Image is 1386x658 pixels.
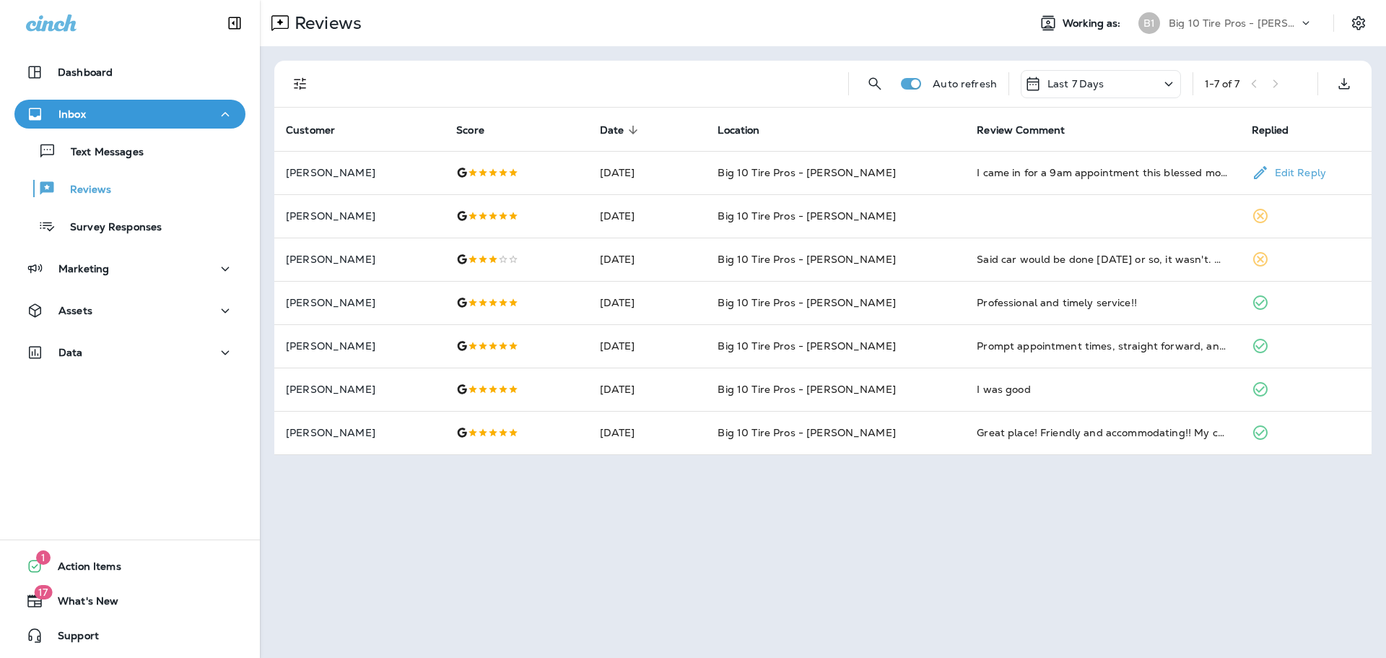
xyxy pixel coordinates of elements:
[286,297,433,308] p: [PERSON_NAME]
[43,595,118,612] span: What's New
[58,347,83,358] p: Data
[14,586,245,615] button: 17What's New
[1169,17,1299,29] p: Big 10 Tire Pros - [PERSON_NAME]
[718,426,895,439] span: Big 10 Tire Pros - [PERSON_NAME]
[1047,78,1104,90] p: Last 7 Days
[286,427,433,438] p: [PERSON_NAME]
[588,238,707,281] td: [DATE]
[718,166,895,179] span: Big 10 Tire Pros - [PERSON_NAME]
[1205,78,1239,90] div: 1 - 7 of 7
[286,167,433,178] p: [PERSON_NAME]
[1252,124,1289,137] span: Replied
[14,552,245,581] button: 1Action Items
[1063,17,1124,30] span: Working as:
[860,69,889,98] button: Search Reviews
[1269,167,1326,178] p: Edit Reply
[286,124,335,137] span: Customer
[286,210,433,222] p: [PERSON_NAME]
[718,339,895,352] span: Big 10 Tire Pros - [PERSON_NAME]
[718,124,759,137] span: Location
[286,340,433,352] p: [PERSON_NAME]
[977,425,1228,440] div: Great place! Friendly and accommodating!! My car is happy after its oil change and tuneup!!
[286,124,354,137] span: Customer
[933,78,997,90] p: Auto refresh
[14,296,245,325] button: Assets
[588,411,707,454] td: [DATE]
[718,253,895,266] span: Big 10 Tire Pros - [PERSON_NAME]
[14,100,245,129] button: Inbox
[58,66,113,78] p: Dashboard
[14,254,245,283] button: Marketing
[588,324,707,368] td: [DATE]
[718,383,895,396] span: Big 10 Tire Pros - [PERSON_NAME]
[289,12,362,34] p: Reviews
[58,305,92,316] p: Assets
[718,124,778,137] span: Location
[36,550,51,565] span: 1
[1252,124,1308,137] span: Replied
[43,560,121,578] span: Action Items
[56,146,144,160] p: Text Messages
[286,384,433,395] p: [PERSON_NAME]
[588,368,707,411] td: [DATE]
[56,183,111,197] p: Reviews
[1346,10,1372,36] button: Settings
[977,295,1228,310] div: Professional and timely service!!
[214,9,255,38] button: Collapse Sidebar
[14,173,245,204] button: Reviews
[977,382,1228,397] div: I was good
[977,124,1084,137] span: Review Comment
[14,136,245,166] button: Text Messages
[286,69,315,98] button: Filters
[34,585,52,599] span: 17
[14,621,245,650] button: Support
[977,339,1228,353] div: Prompt appointment times, straight forward, and honest. Next time I have car trouble they will be...
[58,108,86,120] p: Inbox
[456,124,484,137] span: Score
[977,124,1065,137] span: Review Comment
[1330,69,1359,98] button: Export as CSV
[43,630,99,647] span: Support
[588,281,707,324] td: [DATE]
[977,252,1228,267] div: Said car would be done in 1 day or so, it wasn't. Had my car for almost a week never updated me a...
[718,296,895,309] span: Big 10 Tire Pros - [PERSON_NAME]
[456,124,503,137] span: Score
[977,165,1228,180] div: I came in for a 9am appointment this blessed morning. Arrived at 8:50 and they took my vehicle in...
[588,151,707,194] td: [DATE]
[600,124,643,137] span: Date
[56,221,162,235] p: Survey Responses
[14,338,245,367] button: Data
[1138,12,1160,34] div: B1
[286,254,433,265] p: [PERSON_NAME]
[58,263,109,274] p: Marketing
[588,194,707,238] td: [DATE]
[14,211,245,241] button: Survey Responses
[718,209,895,222] span: Big 10 Tire Pros - [PERSON_NAME]
[600,124,624,137] span: Date
[14,58,245,87] button: Dashboard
